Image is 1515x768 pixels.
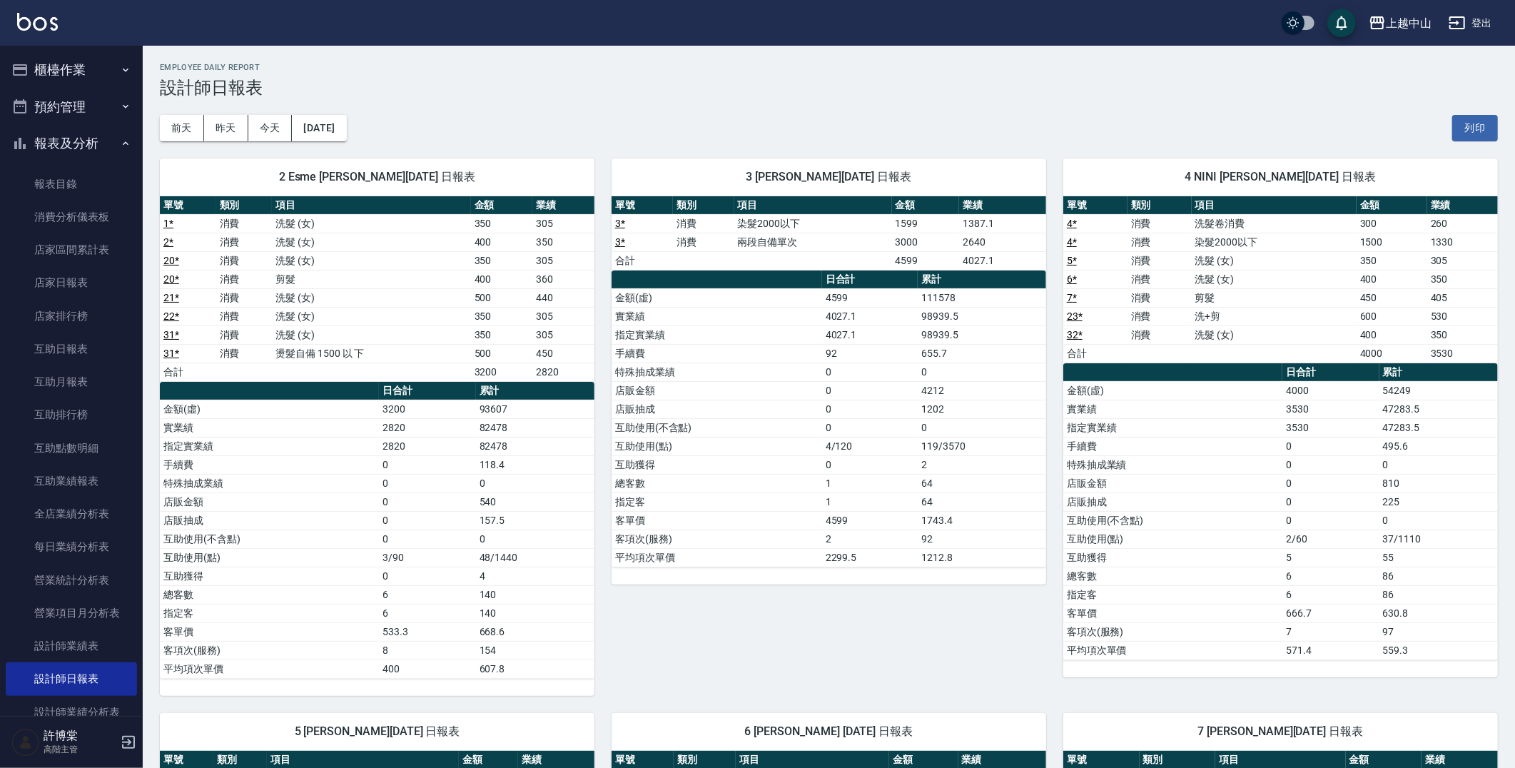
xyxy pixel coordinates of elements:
a: 互助月報表 [6,365,137,398]
td: 810 [1379,474,1498,492]
td: 3530 [1427,344,1498,363]
a: 報表目錄 [6,168,137,201]
a: 每日業績分析表 [6,530,137,563]
td: 157.5 [476,511,594,530]
td: 消費 [216,251,273,270]
td: 8 [379,641,475,660]
td: 400 [471,270,533,288]
td: 98939.5 [918,325,1046,344]
button: 櫃檯作業 [6,51,137,89]
td: 消費 [673,233,734,251]
a: 營業統計分析表 [6,564,137,597]
td: 店販金額 [160,492,379,511]
h2: Employee Daily Report [160,63,1498,72]
td: 47283.5 [1379,400,1498,418]
button: 上越中山 [1363,9,1437,38]
table: a dense table [160,382,594,679]
td: 98939.5 [918,307,1046,325]
table: a dense table [612,271,1046,567]
h5: 許博棠 [44,729,116,743]
td: 92 [918,530,1046,548]
td: 兩段自備單次 [734,233,892,251]
td: 92 [822,344,918,363]
td: 4000 [1357,344,1427,363]
td: 合計 [160,363,216,381]
td: 350 [1427,325,1498,344]
table: a dense table [1063,363,1498,660]
td: 洗髮 (女) [272,288,471,307]
td: 1 [822,492,918,511]
td: 1330 [1427,233,1498,251]
td: 指定實業績 [612,325,822,344]
td: 3/90 [379,548,475,567]
td: 店販金額 [612,381,822,400]
td: 洗髮 (女) [272,325,471,344]
span: 3 [PERSON_NAME][DATE] 日報表 [629,170,1029,184]
a: 店家區間累計表 [6,233,137,266]
td: 6 [379,585,475,604]
td: 350 [471,214,533,233]
td: 0 [1282,437,1379,455]
td: 指定客 [1063,585,1282,604]
td: 平均項次單價 [160,660,379,678]
td: 48/1440 [476,548,594,567]
td: 剪髮 [1192,288,1357,307]
button: 登出 [1443,10,1498,36]
td: 特殊抽成業績 [612,363,822,381]
th: 累計 [476,382,594,400]
td: 洗髮 (女) [1192,251,1357,270]
td: 互助獲得 [612,455,822,474]
td: 350 [471,251,533,270]
td: 3200 [379,400,475,418]
th: 累計 [918,271,1046,289]
a: 互助點數明細 [6,432,137,465]
td: 平均項次單價 [612,548,822,567]
td: 消費 [1128,288,1192,307]
td: 2820 [379,437,475,455]
td: 5 [1282,548,1379,567]
td: 店販抽成 [612,400,822,418]
th: 項目 [1192,196,1357,215]
td: 64 [918,474,1046,492]
td: 1 [822,474,918,492]
th: 日合計 [822,271,918,289]
th: 單號 [1063,196,1128,215]
td: 4/120 [822,437,918,455]
td: 0 [379,474,475,492]
td: 82478 [476,437,594,455]
a: 設計師業績表 [6,630,137,662]
td: 消費 [1128,251,1192,270]
td: 86 [1379,585,1498,604]
th: 單號 [160,196,216,215]
a: 全店業績分析表 [6,497,137,530]
a: 設計師業績分析表 [6,696,137,729]
td: 店販金額 [1063,474,1282,492]
td: 630.8 [1379,604,1498,622]
td: 0 [379,492,475,511]
td: 消費 [216,325,273,344]
td: 客項次(服務) [612,530,822,548]
span: 6 [PERSON_NAME] [DATE] 日報表 [629,724,1029,739]
td: 4027.1 [959,251,1046,270]
img: Logo [17,13,58,31]
td: 互助使用(不含點) [160,530,379,548]
td: 655.7 [918,344,1046,363]
td: 607.8 [476,660,594,678]
td: 消費 [216,233,273,251]
a: 設計師日報表 [6,662,137,695]
th: 金額 [892,196,960,215]
td: 350 [471,325,533,344]
td: 0 [822,381,918,400]
td: 37/1110 [1379,530,1498,548]
td: 500 [471,344,533,363]
td: 0 [379,511,475,530]
p: 高階主管 [44,743,116,756]
td: 350 [471,307,533,325]
td: 64 [918,492,1046,511]
td: 實業績 [612,307,822,325]
td: 指定客 [612,492,822,511]
th: 金額 [471,196,533,215]
td: 總客數 [160,585,379,604]
td: 客單價 [612,511,822,530]
td: 7 [1282,622,1379,641]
